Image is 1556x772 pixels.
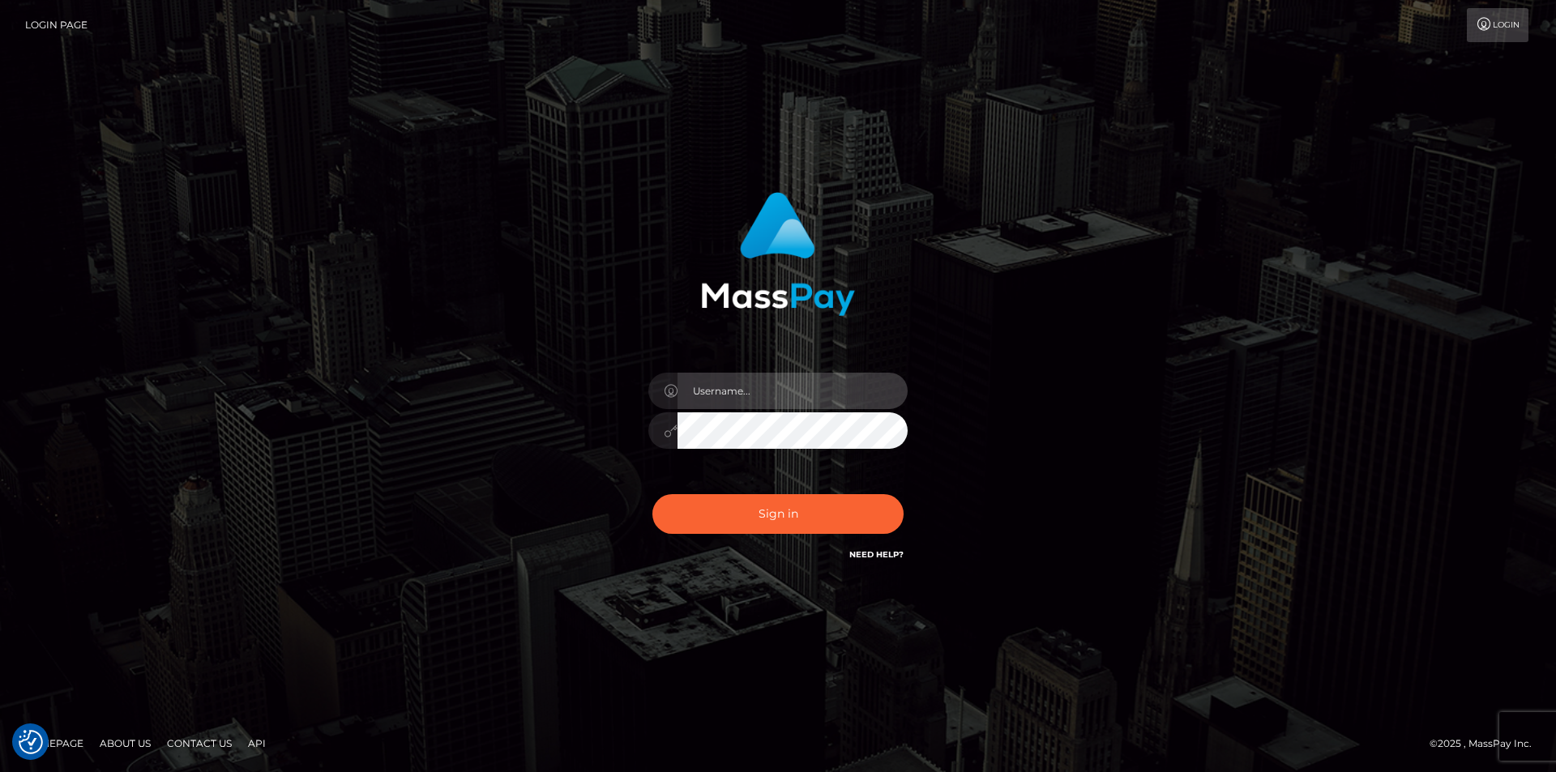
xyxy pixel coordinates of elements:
[18,731,90,756] a: Homepage
[652,494,904,534] button: Sign in
[701,192,855,316] img: MassPay Login
[678,373,908,409] input: Username...
[1430,735,1544,753] div: © 2025 , MassPay Inc.
[849,549,904,560] a: Need Help?
[93,731,157,756] a: About Us
[160,731,238,756] a: Contact Us
[242,731,272,756] a: API
[25,8,88,42] a: Login Page
[19,730,43,754] img: Revisit consent button
[19,730,43,754] button: Consent Preferences
[1467,8,1528,42] a: Login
